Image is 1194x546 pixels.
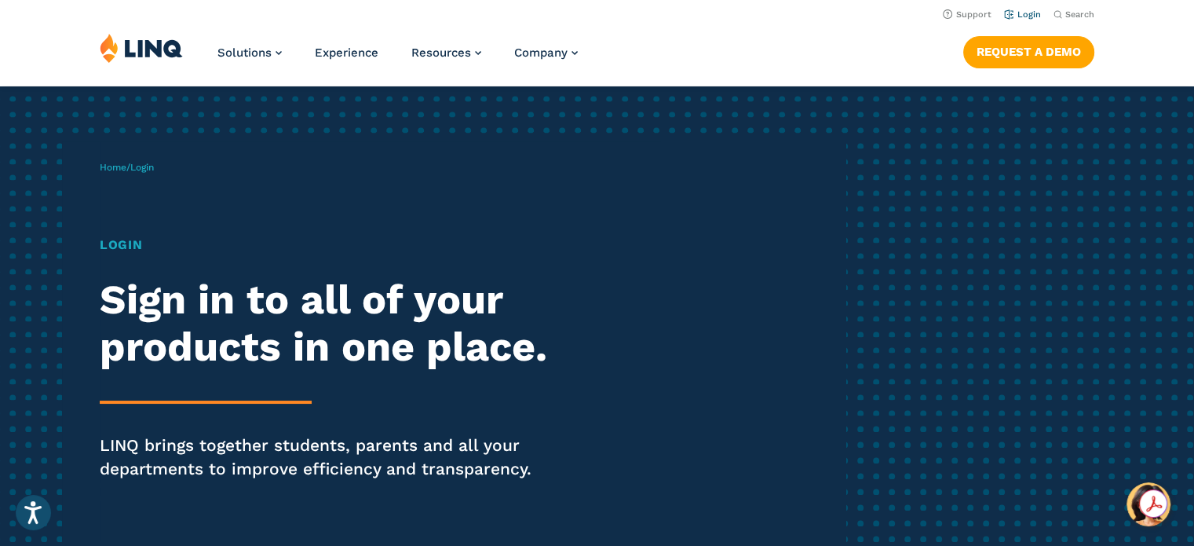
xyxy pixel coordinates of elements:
[1004,9,1041,20] a: Login
[943,9,991,20] a: Support
[100,277,560,371] h2: Sign in to all of your products in one place.
[315,46,378,60] a: Experience
[100,162,126,173] a: Home
[130,162,154,173] span: Login
[1053,9,1094,20] button: Open Search Bar
[411,46,471,60] span: Resources
[963,33,1094,68] nav: Button Navigation
[514,46,578,60] a: Company
[411,46,481,60] a: Resources
[100,33,183,63] img: LINQ | K‑12 Software
[100,162,154,173] span: /
[963,36,1094,68] a: Request a Demo
[514,46,568,60] span: Company
[217,33,578,85] nav: Primary Navigation
[217,46,282,60] a: Solutions
[1126,482,1170,526] button: Hello, have a question? Let’s chat.
[217,46,272,60] span: Solutions
[100,434,560,481] p: LINQ brings together students, parents and all your departments to improve efficiency and transpa...
[1065,9,1094,20] span: Search
[100,236,560,255] h1: Login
